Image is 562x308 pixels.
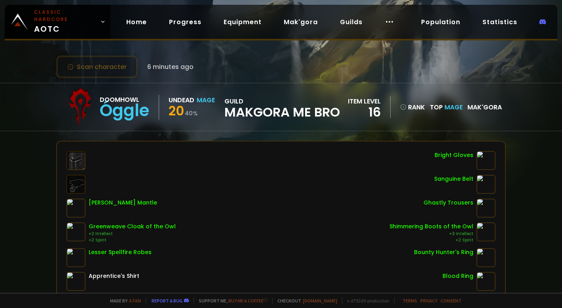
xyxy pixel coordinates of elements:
span: Support me, [194,298,268,304]
div: +2 Spirit [389,237,473,243]
img: item-4998 [477,272,496,291]
img: item-7510 [66,248,85,267]
small: Classic Hardcore [34,9,97,23]
img: item-5351 [477,248,496,267]
a: Guilds [334,14,369,30]
span: Made by [105,298,141,304]
div: 16 [348,106,381,118]
a: Buy me a coffee [228,298,268,304]
div: Greenweave Cloak of the Owl [89,222,176,231]
small: 40 % [185,109,198,117]
div: Sanguine Belt [434,175,473,183]
span: 6 minutes ago [147,62,194,72]
img: item-3066 [477,151,496,170]
span: Mage [444,103,463,112]
div: Shimmering Boots of the Owl [389,222,473,231]
div: +3 Intellect [389,231,473,237]
img: item-15449 [477,199,496,218]
div: Bright Gloves [435,151,473,159]
a: Statistics [476,14,524,30]
span: 20 [169,102,184,120]
img: item-6562 [477,222,496,241]
div: Lesser Spellfire Robes [89,248,152,256]
a: Classic HardcoreAOTC [5,5,110,39]
span: Checkout [272,298,337,304]
span: v. d752d5 - production [342,298,389,304]
div: Blood Ring [442,272,473,280]
button: Scan character [56,55,138,78]
a: [DOMAIN_NAME] [303,298,337,304]
a: a fan [129,298,141,304]
img: item-10657 [66,199,85,218]
div: guild [224,96,340,118]
div: Mage [197,95,215,105]
img: item-6096 [66,272,85,291]
div: Mak'gora [467,102,502,112]
div: [PERSON_NAME] Mantle [89,199,157,207]
div: Doomhowl [100,95,149,105]
a: Privacy [420,298,437,304]
div: Bounty Hunter's Ring [414,248,473,256]
a: Report a bug [152,298,182,304]
div: Top [430,102,463,112]
span: MakGora Me Bro [224,106,340,118]
div: Óggle [100,105,149,117]
div: +2 Intellect [89,231,176,237]
div: rank [400,102,425,112]
a: Home [120,14,153,30]
div: Undead [169,95,194,105]
span: AOTC [34,9,97,35]
a: Consent [440,298,461,304]
a: Progress [163,14,208,30]
a: Population [415,14,467,30]
a: Terms [403,298,417,304]
div: +2 Spirit [89,237,176,243]
a: Mak'gora [277,14,324,30]
div: item level [348,96,381,106]
img: item-9770 [66,222,85,241]
div: Ghastly Trousers [423,199,473,207]
a: Equipment [217,14,268,30]
div: Apprentice's Shirt [89,272,139,280]
img: item-14373 [477,175,496,194]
